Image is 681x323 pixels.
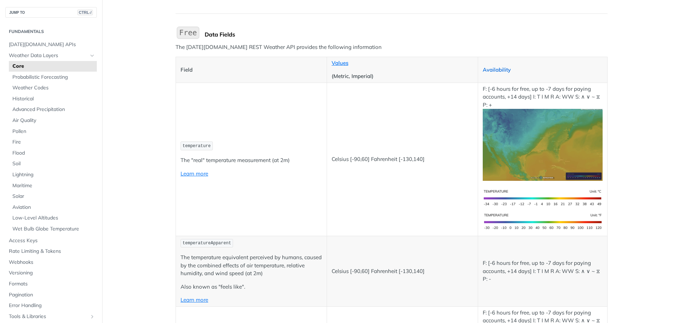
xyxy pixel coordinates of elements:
[5,311,97,322] a: Tools & LibrariesShow subpages for Tools & Libraries
[12,182,95,189] span: Maritime
[181,283,322,291] p: Also known as "feels like".
[332,267,473,275] p: Celsius [-90,60] Fahrenheit [-130,140]
[12,84,95,91] span: Weather Codes
[5,257,97,268] a: Webhooks
[9,104,97,115] a: Advanced Precipitation
[12,74,95,81] span: Probabilistic Forecasting
[9,83,97,93] a: Weather Codes
[9,148,97,158] a: Flood
[12,150,95,157] span: Flood
[12,63,95,70] span: Core
[77,10,93,15] span: CTRL-/
[12,106,95,113] span: Advanced Precipitation
[483,141,603,148] span: Expand image
[483,218,603,224] span: Expand image
[9,248,95,255] span: Rate Limiting & Tokens
[9,115,97,126] a: Air Quality
[9,72,97,83] a: Probabilistic Forecasting
[12,117,95,124] span: Air Quality
[9,158,97,169] a: Soil
[12,215,95,222] span: Low-Level Altitudes
[9,169,97,180] a: Lightning
[183,241,231,246] span: temperatureApparent
[181,296,208,303] a: Learn more
[9,137,97,147] a: Fire
[183,144,211,149] span: temperature
[332,155,473,163] p: Celsius [-90,60] Fahrenheit [-130,140]
[176,43,608,51] p: The [DATE][DOMAIN_NAME] REST Weather API provides the following information
[12,204,95,211] span: Aviation
[9,94,97,104] a: Historical
[12,139,95,146] span: Fire
[9,269,95,277] span: Versioning
[5,39,97,50] a: [DATE][DOMAIN_NAME] APIs
[9,291,95,299] span: Pagination
[9,259,95,266] span: Webhooks
[89,314,95,319] button: Show subpages for Tools & Libraries
[5,50,97,61] a: Weather Data LayersHide subpages for Weather Data Layers
[9,52,88,59] span: Weather Data Layers
[12,95,95,102] span: Historical
[332,72,473,80] p: (Metric, Imperial)
[9,313,88,320] span: Tools & Libraries
[483,194,603,201] span: Expand image
[5,268,97,278] a: Versioning
[181,254,322,278] p: The temperature equivalent perceived by humans, caused by the combined effects of air temperature...
[5,300,97,311] a: Error Handling
[5,7,97,18] button: JUMP TOCTRL-/
[9,224,97,234] a: Wet Bulb Globe Temperature
[483,66,511,73] a: Availability
[5,246,97,257] a: Rate Limiting & Tokens
[12,193,95,200] span: Solar
[205,31,608,38] div: Data Fields
[5,235,97,246] a: Access Keys
[483,259,603,283] p: F: [-6 hours for free, up to -7 days for paying accounts, +14 days] I: T I M R A: WW S: ∧ ∨ ~ ⧖ P: -
[9,126,97,137] a: Pollen
[9,280,95,288] span: Formats
[9,302,95,309] span: Error Handling
[12,128,95,135] span: Pollen
[9,191,97,202] a: Solar
[9,180,97,191] a: Maritime
[9,213,97,223] a: Low-Level Altitudes
[181,170,208,177] a: Learn more
[9,41,95,48] span: [DATE][DOMAIN_NAME] APIs
[12,160,95,167] span: Soil
[181,66,322,74] p: Field
[332,60,348,66] a: Values
[9,202,97,213] a: Aviation
[9,61,97,72] a: Core
[9,237,95,244] span: Access Keys
[483,85,603,181] p: F: [-6 hours for free, up to -7 days for paying accounts, +14 days] I: T I M R A: WW S: ∧ ∨ ~ ⧖ P: +
[5,28,97,35] h2: Fundamentals
[12,171,95,178] span: Lightning
[12,225,95,233] span: Wet Bulb Globe Temperature
[5,290,97,300] a: Pagination
[89,53,95,59] button: Hide subpages for Weather Data Layers
[181,156,322,165] p: The "real" temperature measurement (at 2m)
[5,279,97,289] a: Formats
